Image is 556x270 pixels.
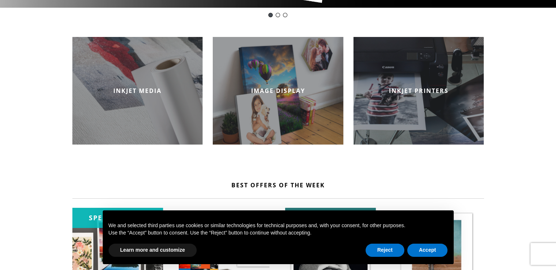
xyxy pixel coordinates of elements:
[276,13,280,17] div: Innova-general
[283,13,287,17] div: pinch book
[72,181,484,189] h2: Best Offers Of The Week
[407,244,448,257] button: Accept
[109,244,197,257] button: Learn more and customize
[72,87,203,95] h2: INKJET MEDIA
[267,11,289,19] div: Choose slide to display.
[353,87,484,95] h2: INKJET PRINTERS
[72,208,163,228] div: Special Offer
[109,229,448,237] p: Use the “Accept” button to consent. Use the “Reject” button to continue without accepting.
[109,222,448,229] p: We and selected third parties use cookies or similar technologies for technical purposes and, wit...
[366,244,404,257] button: Reject
[268,13,273,17] div: DOTD - Innova Exhibition Cotton Gloss 335gsm - IFA45
[213,87,343,95] h2: IMAGE DISPLAY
